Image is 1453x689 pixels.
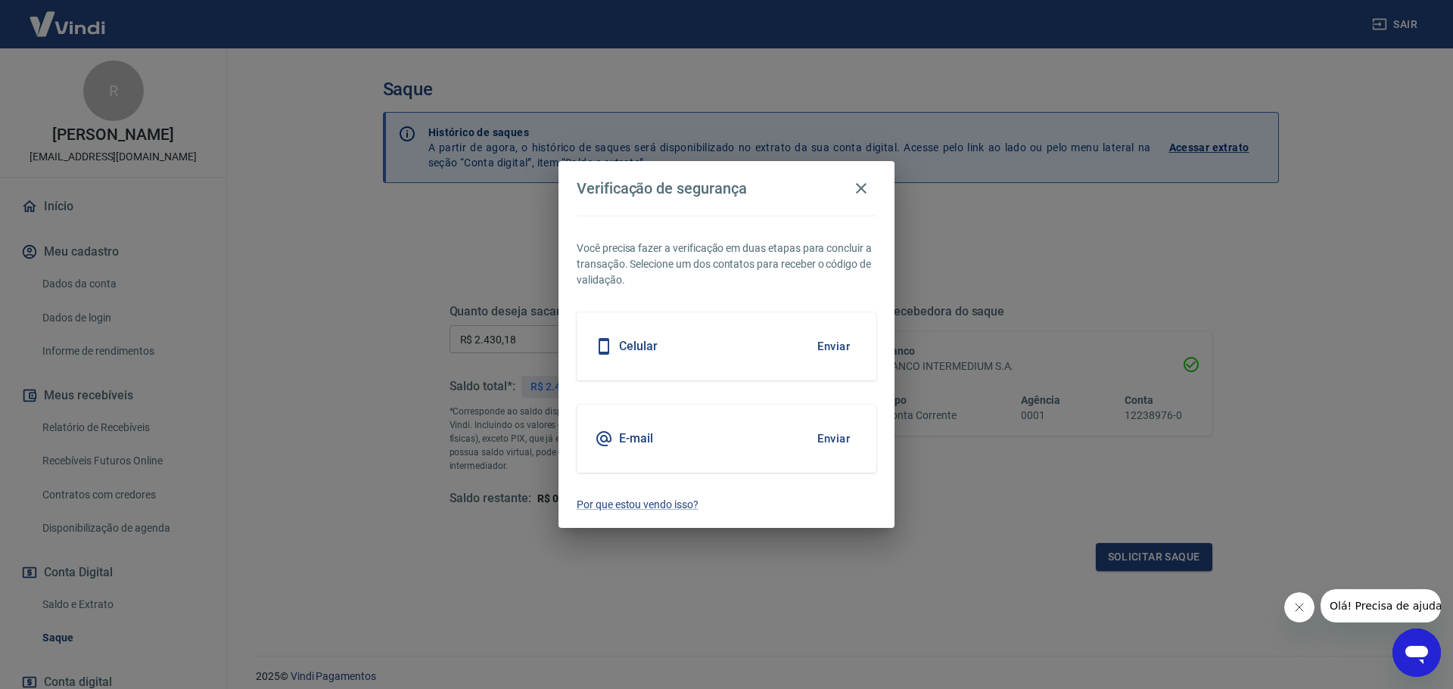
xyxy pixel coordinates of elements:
iframe: Botão para abrir a janela de mensagens [1392,628,1441,677]
button: Enviar [809,423,858,455]
h5: E-mail [619,431,653,446]
span: Olá! Precisa de ajuda? [9,11,127,23]
h5: Celular [619,339,658,354]
p: Você precisa fazer a verificação em duas etapas para concluir a transação. Selecione um dos conta... [577,241,876,288]
iframe: Mensagem da empresa [1321,589,1441,622]
h4: Verificação de segurança [577,179,747,197]
a: Por que estou vendo isso? [577,497,876,513]
button: Enviar [809,331,858,362]
iframe: Fechar mensagem [1284,592,1315,622]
